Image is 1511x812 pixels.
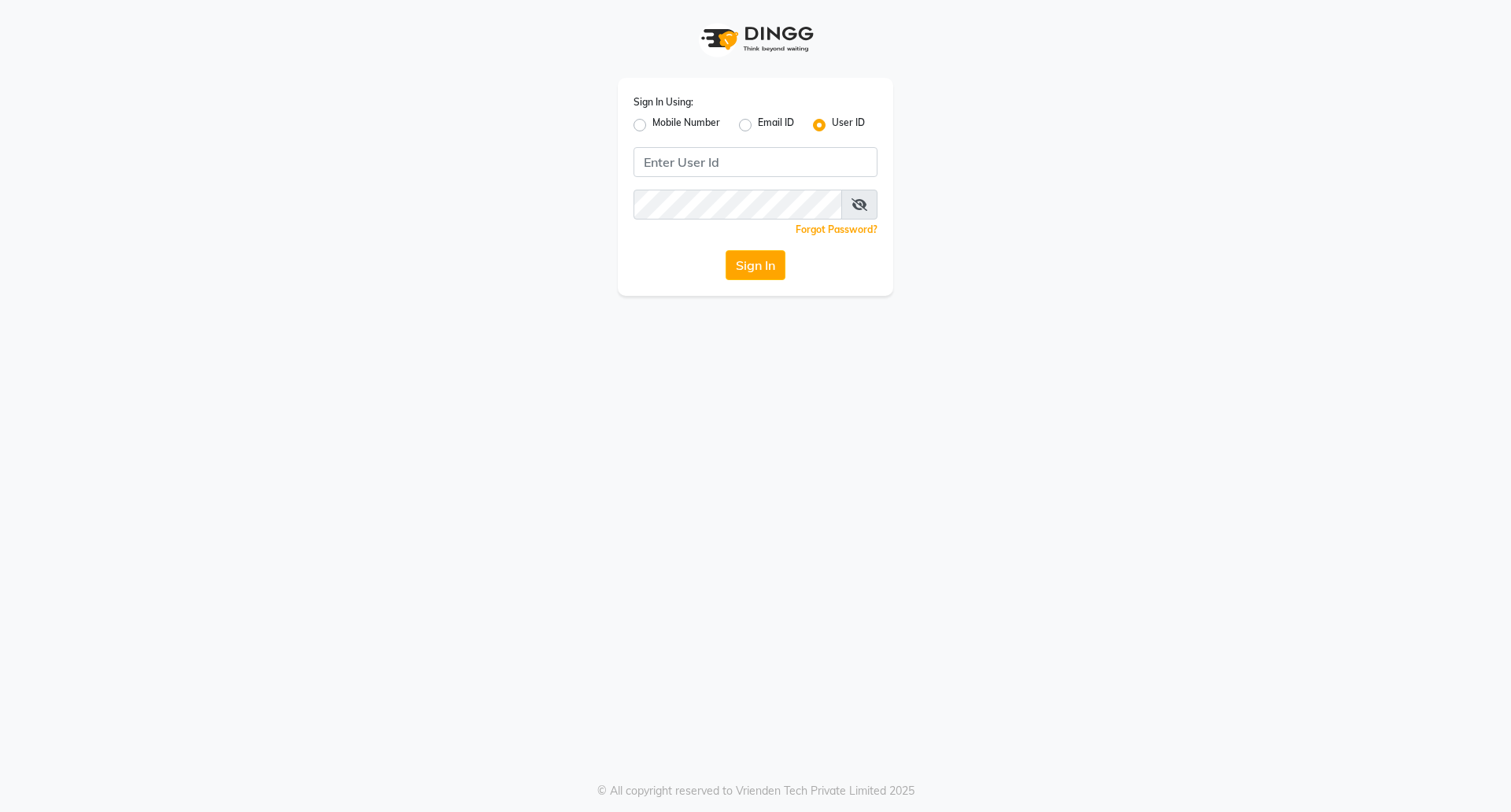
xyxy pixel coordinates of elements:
label: User ID [832,116,865,135]
input: Username [634,190,842,220]
button: Sign In [726,250,785,280]
label: Email ID [758,116,794,135]
label: Mobile Number [652,116,720,135]
a: Forgot Password? [796,223,877,235]
input: Username [634,147,877,177]
label: Sign In Using: [634,95,693,109]
img: logo1.svg [693,16,818,62]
